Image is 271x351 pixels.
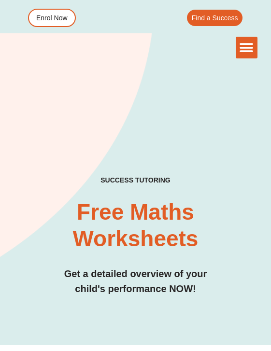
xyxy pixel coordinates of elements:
span: Enrol Now [36,14,68,21]
div: Menu Toggle [236,37,257,58]
h2: Free Maths Worksheets​ [14,199,257,252]
a: Find a Success [187,10,243,26]
a: Enrol Now [28,9,76,27]
h3: Get a detailed overview of your child's performance NOW! [14,267,257,296]
h4: SUCCESS TUTORING​ [14,176,257,184]
span: Find a Success [192,14,238,21]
